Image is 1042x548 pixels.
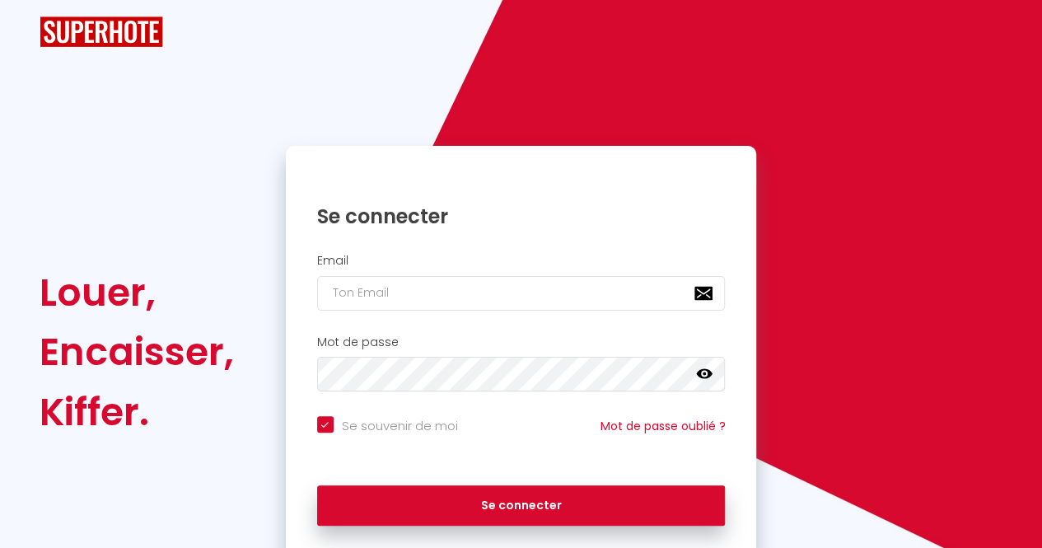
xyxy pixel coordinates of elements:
[40,16,163,47] img: SuperHote logo
[40,382,234,442] div: Kiffer.
[317,276,726,311] input: Ton Email
[317,204,726,229] h1: Se connecter
[317,254,726,268] h2: Email
[600,418,725,434] a: Mot de passe oublié ?
[317,335,726,349] h2: Mot de passe
[40,322,234,382] div: Encaisser,
[40,263,234,322] div: Louer,
[317,485,726,527] button: Se connecter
